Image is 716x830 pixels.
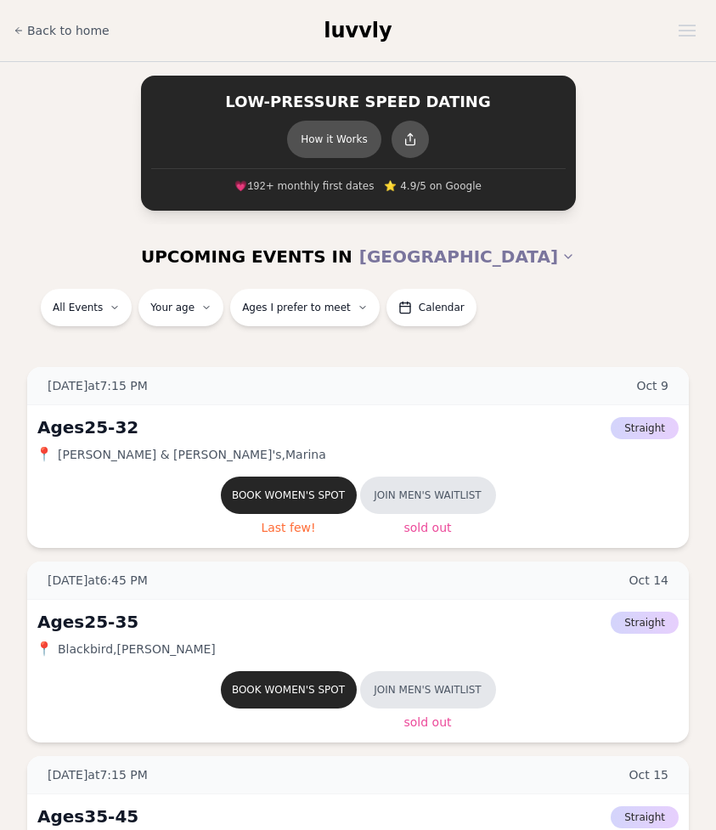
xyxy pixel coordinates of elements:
span: Blackbird , [PERSON_NAME] [58,641,216,658]
span: Oct 15 [629,766,669,783]
button: Open menu [672,18,702,43]
button: Your age [138,289,223,326]
button: Join men's waitlist [360,477,496,514]
button: [GEOGRAPHIC_DATA] [359,238,575,275]
span: [DATE] at 7:15 PM [48,766,148,783]
span: [PERSON_NAME] & [PERSON_NAME]'s , Marina [58,446,326,463]
span: Straight [611,417,679,439]
span: [DATE] at 7:15 PM [48,377,148,394]
span: Straight [611,806,679,828]
span: Oct 9 [636,377,668,394]
span: Ages I prefer to meet [242,301,351,314]
span: ⭐ 4.9/5 on Google [384,179,481,193]
h2: LOW-PRESSURE SPEED DATING [151,93,566,112]
span: 💗 + monthly first dates [234,179,374,194]
span: 📍 [37,642,51,656]
button: Ages I prefer to meet [230,289,380,326]
button: Book women's spot [221,671,357,709]
span: luvvly [324,19,392,42]
span: Back to home [27,22,110,39]
div: Ages 25-35 [37,610,138,634]
button: How it Works [287,121,381,158]
span: Oct 14 [629,572,669,589]
div: Ages 35-45 [37,805,138,828]
a: Back to home [14,14,110,48]
span: UPCOMING EVENTS IN [141,245,352,268]
span: Calendar [419,301,465,314]
button: Join men's waitlist [360,671,496,709]
span: Last few! [261,521,315,534]
span: [DATE] at 6:45 PM [48,572,148,589]
span: Sold Out [403,715,451,729]
span: 📍 [37,448,51,461]
span: Your age [150,301,195,314]
div: Ages 25-32 [37,415,138,439]
span: All Events [53,301,103,314]
a: luvvly [324,17,392,44]
span: Sold Out [403,521,451,534]
span: Straight [611,612,679,634]
button: All Events [41,289,132,326]
button: Book women's spot [221,477,357,514]
button: Calendar [386,289,476,326]
span: 192 [247,181,266,193]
